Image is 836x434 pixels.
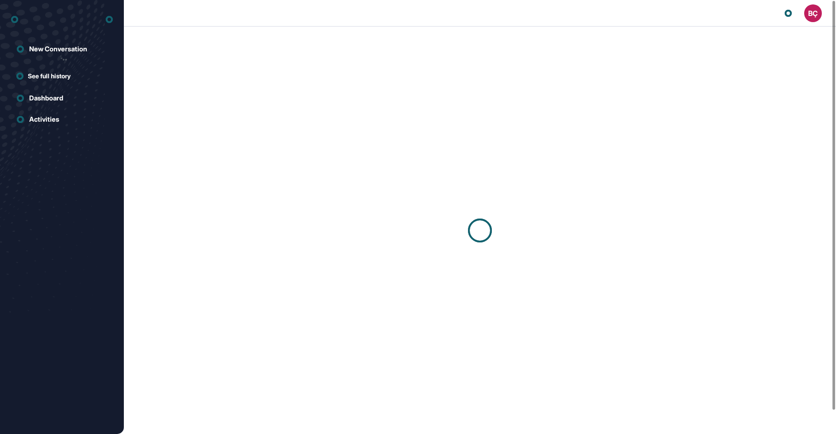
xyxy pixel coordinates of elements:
[28,71,71,81] span: See full history
[16,71,113,81] a: See full history
[11,111,113,128] a: Activities
[11,89,113,107] a: Dashboard
[11,40,113,58] a: New Conversation
[29,94,63,102] div: Dashboard
[11,12,18,27] div: entrapeer-logo
[29,115,59,123] div: Activities
[804,4,822,22] button: BÇ
[29,45,87,53] div: New Conversation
